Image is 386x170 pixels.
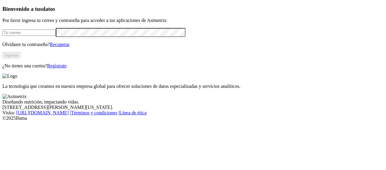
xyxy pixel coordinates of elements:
[2,18,384,23] p: Por favor ingresa tu correo y contraseña para acceder a tus aplicaciones de Asimetrix:
[2,52,21,58] button: Ingresa
[2,99,384,105] div: Diseñando nutrición, impactando vidas.
[2,110,384,116] div: Visita : | |
[16,110,69,115] a: [URL][DOMAIN_NAME]
[2,73,17,79] img: Logo
[2,105,384,110] div: [STREET_ADDRESS][PERSON_NAME][US_STATE].
[2,6,384,12] h3: Bienvenido a tus
[119,110,147,115] a: Línea de ética
[47,63,67,68] a: Regístrate
[2,116,384,121] div: © 2025 Iluma
[2,63,384,69] p: ¿No tienes una cuenta?
[2,42,384,47] p: Olvidaste tu contraseña?
[2,84,384,89] p: La tecnología que creamos en nuestra empresa global para ofrecer soluciones de datos especializad...
[2,29,56,36] input: Tu correo
[50,42,70,47] a: Recuperar
[2,94,27,99] img: Asimetrix
[71,110,117,115] a: Términos y condiciones
[42,6,55,12] span: datos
